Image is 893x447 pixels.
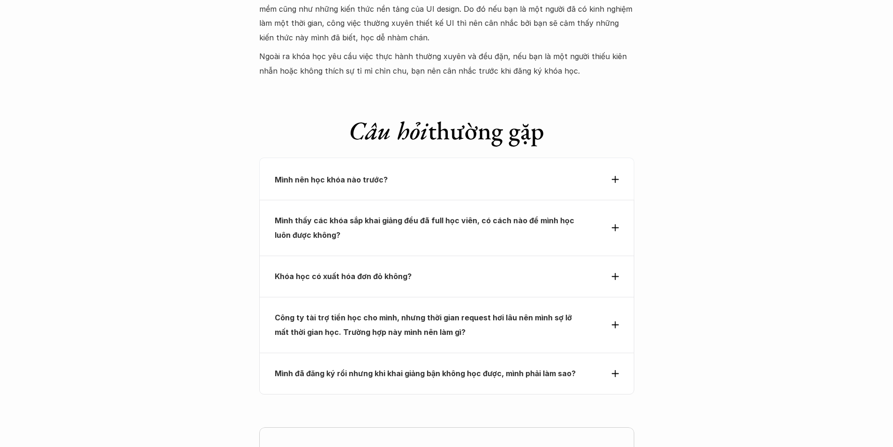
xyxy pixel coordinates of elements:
[275,272,412,281] strong: Khóa học có xuất hóa đơn đỏ không?
[259,115,634,146] h1: thường gặp
[259,49,634,78] p: Ngoài ra khóa học yêu cầu việc thực hành thường xuyên và đều đặn, nếu bạn là một người thiếu kiên...
[275,369,576,378] strong: Mình đã đăng ký rồi nhưng khi khai giảng bận không học được, mình phải làm sao?
[275,216,576,239] strong: Mình thấy các khóa sắp khai giảng đều đã full học viên, có cách nào để mình học luôn được không?
[349,114,428,147] em: Câu hỏi
[275,175,388,184] strong: Mình nên học khóa nào trước?
[275,313,574,336] strong: Công ty tài trợ tiền học cho mình, nhưng thời gian request hơi lâu nên mình sợ lỡ mất thời gian h...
